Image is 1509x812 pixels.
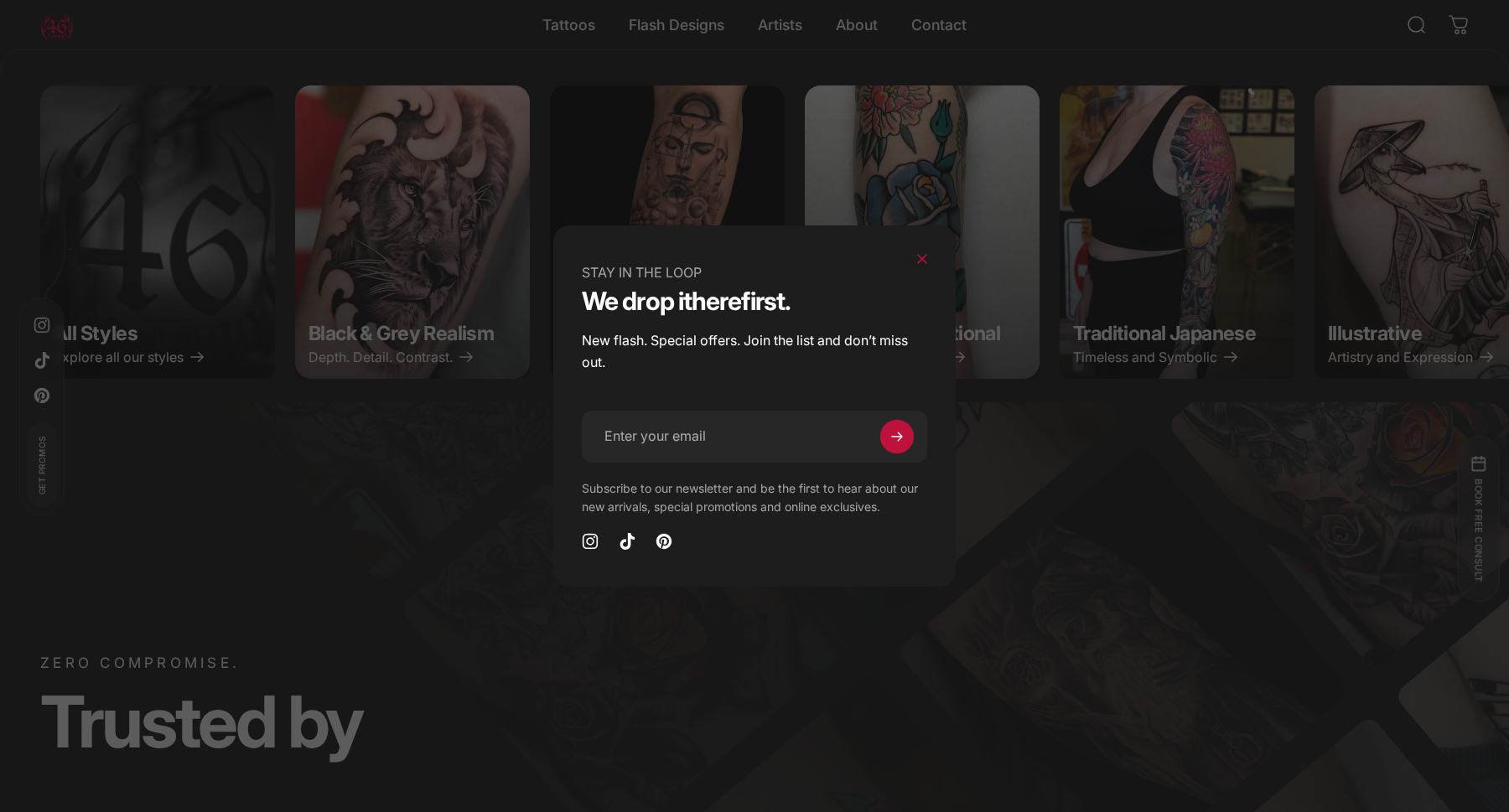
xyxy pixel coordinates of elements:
h1: We drop it first. [582,288,927,313]
p: STAY IN THE LOOP [582,262,927,284]
button: Subscribe [880,420,914,453]
p: New flash. Special offers. Join the list and don’t miss out. [582,330,927,373]
button: Close [902,239,942,279]
em: here [692,288,741,313]
p: Subscribe to our newsletter and be the first to hear about our new arrivals, special promotions a... [582,479,927,517]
